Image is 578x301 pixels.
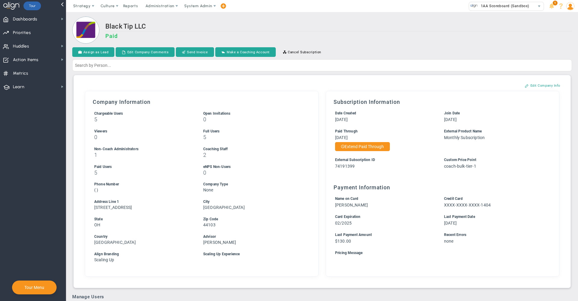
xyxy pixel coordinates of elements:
[116,47,175,57] button: Edit Company Comments
[94,165,112,169] span: Paid Users
[94,116,192,122] h3: 5
[94,129,107,133] span: Viewers
[94,205,132,210] span: [STREET_ADDRESS]
[94,147,138,151] span: Non-Coach Administrators
[105,23,572,31] h2: Black Tip LLC
[444,129,542,134] div: External Product Name
[94,134,192,140] h3: 0
[444,239,454,244] span: none
[203,222,216,227] span: 44103
[94,257,114,262] span: Scaling Up
[94,111,123,116] label: Includes Users + Open Invitations, excludes Coaching Staff
[203,182,301,187] div: Company Type
[535,2,544,11] span: select
[184,4,212,8] span: System Admin
[13,13,37,26] span: Dashboards
[94,216,192,222] div: State
[335,117,348,122] span: [DATE]
[97,188,98,192] span: )
[444,117,457,122] span: [DATE]
[334,99,552,105] h3: Subscription Information
[335,250,542,256] div: Pricing Message
[444,110,542,116] div: Join Date
[176,47,214,57] button: Send Invoice
[444,221,457,225] span: [DATE]
[203,240,236,245] span: [PERSON_NAME]
[335,203,368,207] span: [PERSON_NAME]
[13,26,31,39] span: Priorities
[334,184,552,191] h3: Payment Information
[335,239,351,244] span: $130.00
[94,170,192,175] h3: 5
[72,17,99,44] img: Loading...
[444,157,542,163] div: Custom Price Point
[553,1,558,5] span: 1
[13,67,28,80] span: Metrics
[444,214,542,220] div: Last Payment Date
[444,135,485,140] span: Monthly Subscription
[94,152,192,158] h3: 1
[335,221,352,225] span: 02/2025
[94,222,100,227] span: OH
[94,240,136,245] span: [GEOGRAPHIC_DATA]
[335,129,433,134] div: Paid Through
[23,285,46,290] button: Tour Menu
[94,182,192,187] div: Phone Number
[94,199,192,205] div: Address Line 1
[145,4,174,8] span: Administration
[73,4,91,8] span: Strategy
[13,40,29,53] span: Huddles
[94,111,123,116] span: Chargeable Users
[444,232,542,238] div: Recent Errors
[335,110,433,116] div: Date Created
[203,199,301,205] div: City
[72,47,114,57] button: Assign as Lead
[203,165,231,169] span: eNPS Non-Users
[203,188,213,192] span: None
[93,99,311,105] h3: Company Information
[203,205,245,210] span: [GEOGRAPHIC_DATA]
[444,196,542,202] div: Credit Card
[101,4,115,8] span: Culture
[203,170,301,175] h3: 0
[519,81,566,90] button: Edit Company Info
[72,59,572,71] input: Search by Person...
[13,81,24,93] span: Learn
[94,188,96,192] span: (
[203,152,301,158] h3: 2
[72,294,572,299] h3: Manage Users
[203,116,301,122] h3: 0
[215,47,276,57] button: Make a Coaching Account
[203,111,231,116] span: Open Invitations
[444,164,476,169] span: coach-bulk-tier-1
[335,164,355,169] span: 74191399
[478,2,529,10] span: 1AA Scoreboard (Sandbox)
[335,196,433,202] div: Name on Card
[277,47,327,57] button: Cancel Subscription
[335,214,433,220] div: Card Expiration
[13,54,39,66] span: Action Items
[335,157,433,163] div: External Subscription ID
[335,135,348,140] span: [DATE]
[335,232,433,238] div: Last Payment Amount
[203,216,301,222] div: Zip Code
[335,142,390,151] button: Extend Paid Through
[203,129,220,133] span: Full Users
[470,2,478,10] img: 33626.Company.photo
[94,234,192,240] div: Country
[105,33,572,39] h3: Paid
[566,2,574,10] img: 48978.Person.photo
[203,147,228,151] span: Coaching Staff
[203,134,301,140] h3: 5
[203,234,301,240] div: Advisor
[444,203,491,207] span: XXXX-XXXX-XXXX-1404
[94,251,192,257] div: Align Branding
[203,251,301,257] div: Scaling Up Experience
